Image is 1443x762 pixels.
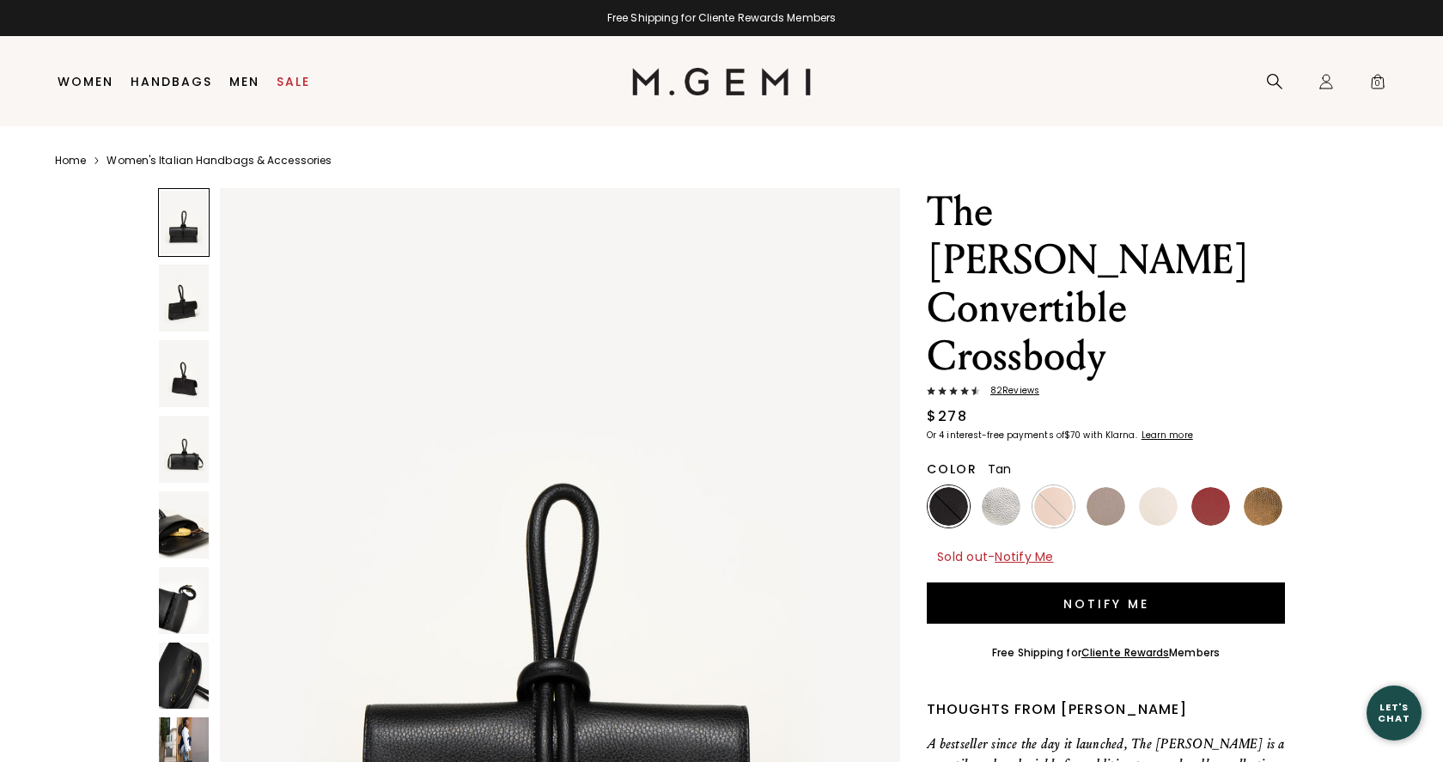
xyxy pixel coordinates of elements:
a: Men [229,75,259,88]
klarna-placement-style-body: with Klarna [1083,429,1139,442]
img: M.Gemi [632,68,812,95]
div: Thoughts from [PERSON_NAME] [927,699,1285,720]
img: Burgundy [1191,487,1230,526]
img: The Francesca Convertible Crossbody [159,265,209,332]
a: Handbags [131,75,212,88]
img: Silver [982,487,1020,526]
a: Women [58,75,113,88]
span: 0 [1369,76,1386,94]
img: The Francesca Convertible Crossbody [159,491,209,558]
a: Cliente Rewards [1081,645,1170,660]
span: Tan [988,460,1012,478]
div: $278 [927,406,967,427]
klarna-placement-style-body: Or 4 interest-free payments of [927,429,1064,442]
span: Notify Me [995,548,1053,565]
h1: The [PERSON_NAME] Convertible Crossbody [927,188,1285,381]
span: 82 Review s [980,386,1039,396]
a: 82Reviews [927,386,1285,399]
div: Free Shipping for Members [992,646,1220,660]
a: Learn more [1140,430,1193,441]
a: Home [55,154,86,168]
img: The Francesca Convertible Crossbody [159,340,209,407]
span: Sold out - [937,548,1054,565]
div: Let's Chat [1367,702,1422,723]
a: Sale [277,75,310,88]
a: Women's Italian Handbags & Accessories [107,154,332,168]
img: The Francesca Convertible Crossbody [159,567,209,634]
h2: Color [927,462,977,476]
img: Ecru [1139,487,1178,526]
img: Light Mushroom [1087,487,1125,526]
img: Antique Gold [1244,487,1282,526]
button: Notify Me [927,582,1285,624]
img: The Francesca Convertible Crossbody [159,416,209,483]
img: The Francesca Convertible Crossbody [159,643,209,710]
klarna-placement-style-cta: Learn more [1142,429,1193,442]
klarna-placement-style-amount: $70 [1064,429,1081,442]
img: Tan [1034,487,1073,526]
img: Black [929,487,968,526]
